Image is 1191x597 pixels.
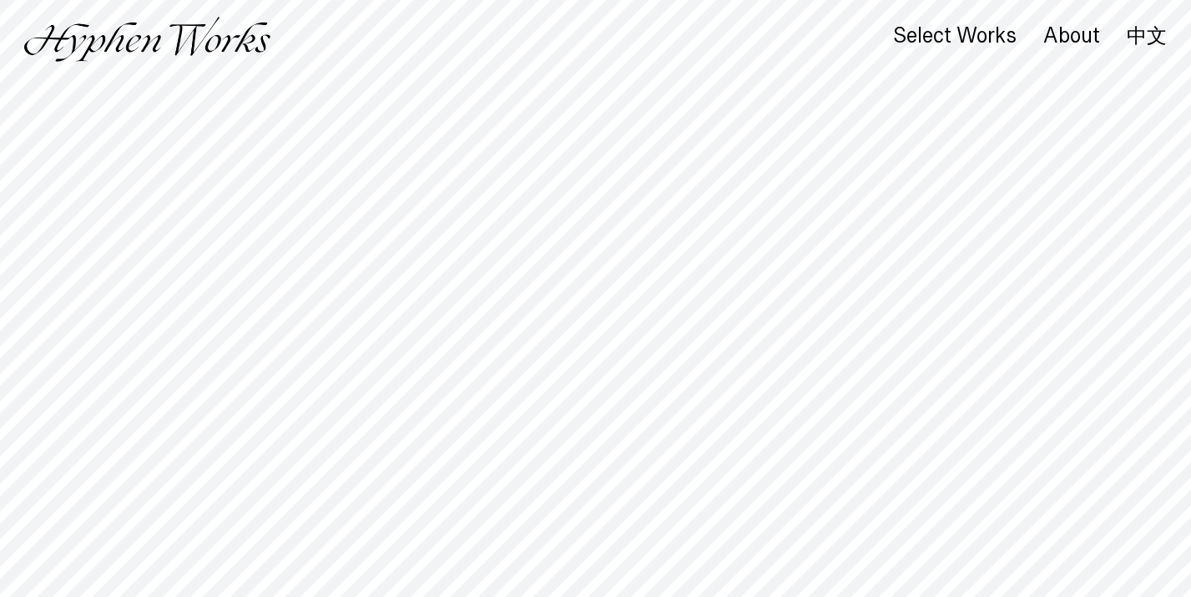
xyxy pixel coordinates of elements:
[1127,27,1167,45] a: 中文
[1043,24,1100,48] div: About
[24,17,270,62] img: Hyphen Works
[893,24,1017,48] div: Select Works
[893,28,1017,46] a: Select Works
[1043,28,1100,46] a: About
